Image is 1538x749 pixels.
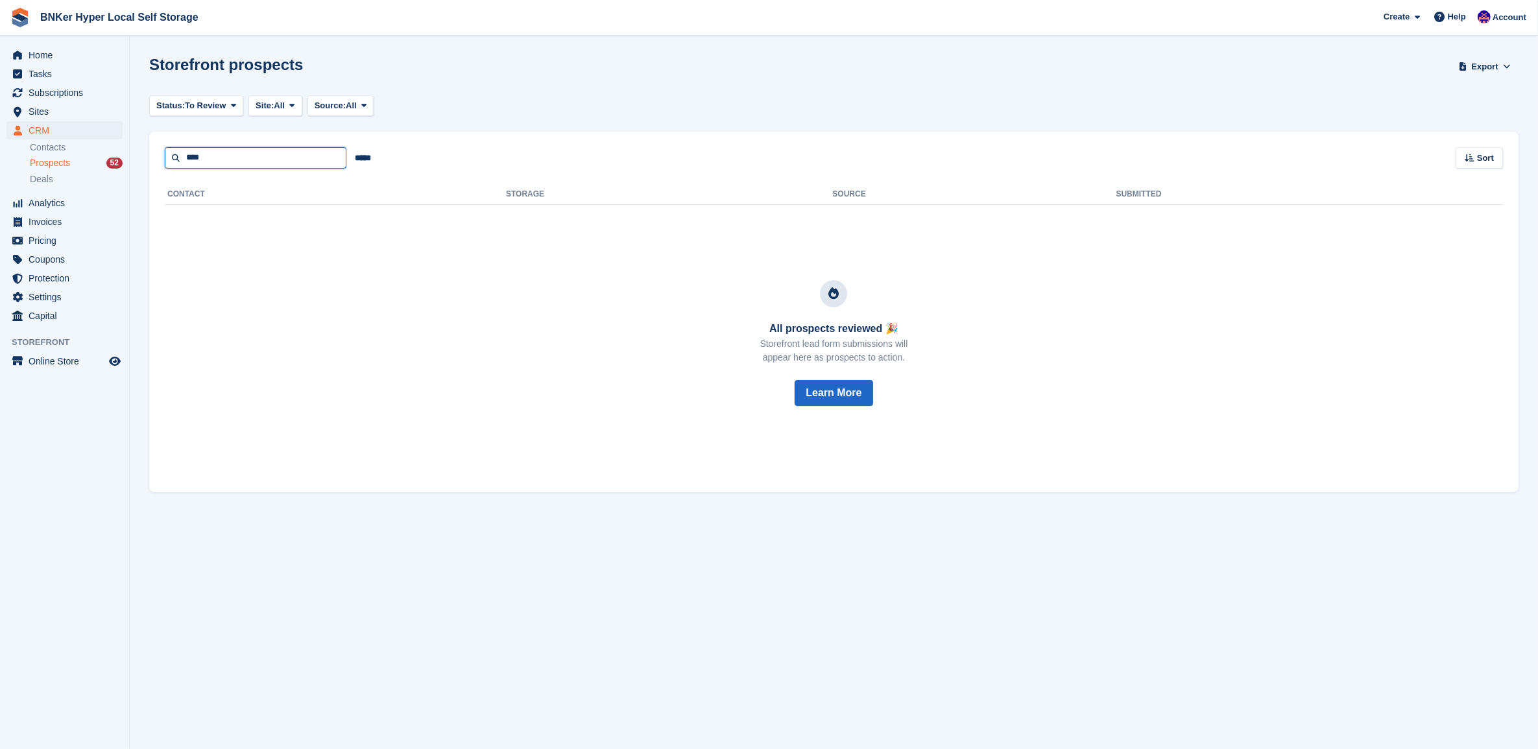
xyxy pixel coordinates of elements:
button: Export [1456,56,1513,77]
span: Sites [29,102,106,121]
h1: Storefront prospects [149,56,303,73]
a: Prospects 52 [30,156,123,170]
span: All [274,99,285,112]
span: Source: [315,99,346,112]
button: Source: All [307,95,374,117]
span: Invoices [29,213,106,231]
button: Learn More [795,380,872,406]
a: Deals [30,172,123,186]
span: To Review [185,99,226,112]
span: Capital [29,307,106,325]
span: Create [1384,10,1410,23]
span: Sort [1477,152,1494,165]
a: menu [6,250,123,268]
a: menu [6,102,123,121]
img: David Fricker [1478,10,1491,23]
span: Home [29,46,106,64]
span: Online Store [29,352,106,370]
span: Tasks [29,65,106,83]
a: menu [6,65,123,83]
a: menu [6,46,123,64]
p: Storefront lead form submissions will appear here as prospects to action. [760,337,908,364]
div: 52 [106,158,123,169]
th: Source [832,184,1116,205]
span: Storefront [12,336,129,349]
a: menu [6,213,123,231]
th: Submitted [1116,184,1503,205]
a: Contacts [30,141,123,154]
span: Protection [29,269,106,287]
span: CRM [29,121,106,139]
span: Status: [156,99,185,112]
span: Settings [29,288,106,306]
span: Analytics [29,194,106,212]
span: Export [1472,60,1498,73]
img: stora-icon-8386f47178a22dfd0bd8f6a31ec36ba5ce8667c1dd55bd0f319d3a0aa187defe.svg [10,8,30,27]
button: Site: All [248,95,302,117]
a: BNKer Hyper Local Self Storage [35,6,204,28]
a: menu [6,121,123,139]
button: Status: To Review [149,95,243,117]
th: Storage [506,184,832,205]
span: Subscriptions [29,84,106,102]
th: Contact [165,184,506,205]
a: menu [6,288,123,306]
h3: All prospects reviewed 🎉 [760,323,908,335]
a: menu [6,84,123,102]
span: Pricing [29,232,106,250]
a: menu [6,232,123,250]
a: menu [6,269,123,287]
span: Deals [30,173,53,185]
a: Preview store [107,353,123,369]
span: Help [1448,10,1466,23]
span: Site: [256,99,274,112]
a: menu [6,307,123,325]
span: Coupons [29,250,106,268]
span: All [346,99,357,112]
a: menu [6,194,123,212]
span: Prospects [30,157,70,169]
span: Account [1493,11,1526,24]
a: menu [6,352,123,370]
